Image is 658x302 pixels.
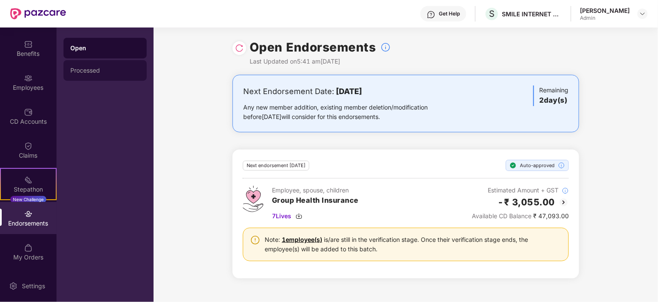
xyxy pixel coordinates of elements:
div: Employee, spouse, children [272,186,359,195]
div: Settings [19,282,48,290]
div: Next endorsement [DATE] [243,161,309,171]
div: [PERSON_NAME] [580,6,630,15]
div: Auto-approved [506,160,569,171]
span: S [489,9,495,19]
img: svg+xml;base64,PHN2ZyBpZD0iV2FybmluZ18tXzI0eDI0IiBkYXRhLW5hbWU9Ildhcm5pbmcgLSAyNHgyNCIgeG1sbnM9Im... [250,235,260,245]
img: svg+xml;base64,PHN2ZyBpZD0iU3RlcC1Eb25lLTE2eDE2IiB4bWxucz0iaHR0cDovL3d3dy53My5vcmcvMjAwMC9zdmciIH... [510,162,516,169]
img: svg+xml;base64,PHN2ZyBpZD0iRW1wbG95ZWVzIiB4bWxucz0iaHR0cDovL3d3dy53My5vcmcvMjAwMC9zdmciIHdpZHRoPS... [24,74,33,82]
div: Admin [580,15,630,21]
div: Last Updated on 5:41 am[DATE] [250,57,391,66]
div: Any new member addition, existing member deletion/modification before [DATE] will consider for th... [243,103,455,122]
h1: Open Endorsements [250,38,376,57]
img: svg+xml;base64,PHN2ZyB4bWxucz0iaHR0cDovL3d3dy53My5vcmcvMjAwMC9zdmciIHdpZHRoPSI0Ny43MTQiIGhlaWdodD... [243,186,263,212]
h2: -₹ 3,055.00 [498,195,555,209]
img: svg+xml;base64,PHN2ZyBpZD0iRG93bmxvYWQtMzJ4MzIiIHhtbG5zPSJodHRwOi8vd3d3LnczLm9yZy8yMDAwL3N2ZyIgd2... [296,213,302,220]
div: New Challenge [10,196,46,203]
div: Next Endorsement Date: [243,85,455,98]
div: SMILE INTERNET TECHNOLOGIES PRIVATE LIMITED [502,10,562,18]
img: New Pazcare Logo [10,8,66,19]
img: svg+xml;base64,PHN2ZyBpZD0iSW5mb18tXzMyeDMyIiBkYXRhLW5hbWU9IkluZm8gLSAzMngzMiIgeG1sbnM9Imh0dHA6Ly... [558,162,565,169]
img: svg+xml;base64,PHN2ZyBpZD0iQmVuZWZpdHMiIHhtbG5zPSJodHRwOi8vd3d3LnczLm9yZy8yMDAwL3N2ZyIgd2lkdGg9Ij... [24,40,33,49]
div: Processed [70,67,140,74]
img: svg+xml;base64,PHN2ZyBpZD0iSW5mb18tXzMyeDMyIiBkYXRhLW5hbWU9IkluZm8gLSAzMngzMiIgeG1sbnM9Imh0dHA6Ly... [380,42,391,52]
div: ₹ 47,093.00 [472,211,569,221]
img: svg+xml;base64,PHN2ZyBpZD0iRW5kb3JzZW1lbnRzIiB4bWxucz0iaHR0cDovL3d3dy53My5vcmcvMjAwMC9zdmciIHdpZH... [24,210,33,218]
img: svg+xml;base64,PHN2ZyBpZD0iTXlfT3JkZXJzIiBkYXRhLW5hbWU9Ik15IE9yZGVycyIgeG1sbnM9Imh0dHA6Ly93d3cudz... [24,244,33,252]
img: svg+xml;base64,PHN2ZyBpZD0iSGVscC0zMngzMiIgeG1sbnM9Imh0dHA6Ly93d3cudzMub3JnLzIwMDAvc3ZnIiB3aWR0aD... [427,10,435,19]
div: Get Help [439,10,460,17]
img: svg+xml;base64,PHN2ZyBpZD0iU2V0dGluZy0yMHgyMCIgeG1sbnM9Imh0dHA6Ly93d3cudzMub3JnLzIwMDAvc3ZnIiB3aW... [9,282,18,290]
img: svg+xml;base64,PHN2ZyBpZD0iUmVsb2FkLTMyeDMyIiB4bWxucz0iaHR0cDovL3d3dy53My5vcmcvMjAwMC9zdmciIHdpZH... [235,44,244,52]
b: [DATE] [336,87,362,96]
div: Note: is/are still in the verification stage. Once their verification stage ends, the employee(s)... [265,235,561,254]
img: svg+xml;base64,PHN2ZyBpZD0iQ2xhaW0iIHhtbG5zPSJodHRwOi8vd3d3LnczLm9yZy8yMDAwL3N2ZyIgd2lkdGg9IjIwIi... [24,142,33,150]
div: Remaining [533,85,568,106]
a: 1 employee(s) [282,236,322,243]
img: svg+xml;base64,PHN2ZyBpZD0iRHJvcGRvd24tMzJ4MzIiIHhtbG5zPSJodHRwOi8vd3d3LnczLm9yZy8yMDAwL3N2ZyIgd2... [639,10,646,17]
div: Stepathon [1,185,56,194]
img: svg+xml;base64,PHN2ZyBpZD0iQ0RfQWNjb3VudHMiIGRhdGEtbmFtZT0iQ0QgQWNjb3VudHMiIHhtbG5zPSJodHRwOi8vd3... [24,108,33,116]
div: Estimated Amount + GST [472,186,569,195]
h3: 2 day(s) [539,95,568,106]
div: Open [70,44,140,52]
img: svg+xml;base64,PHN2ZyB4bWxucz0iaHR0cDovL3d3dy53My5vcmcvMjAwMC9zdmciIHdpZHRoPSIyMSIgaGVpZ2h0PSIyMC... [24,176,33,184]
img: svg+xml;base64,PHN2ZyBpZD0iSW5mb18tXzMyeDMyIiBkYXRhLW5hbWU9IkluZm8gLSAzMngzMiIgeG1sbnM9Imh0dHA6Ly... [562,187,569,194]
img: svg+xml;base64,PHN2ZyBpZD0iQmFjay0yMHgyMCIgeG1sbnM9Imh0dHA6Ly93d3cudzMub3JnLzIwMDAvc3ZnIiB3aWR0aD... [558,197,569,207]
h3: Group Health Insurance [272,195,359,206]
span: Available CD Balance [472,212,531,220]
span: 7 Lives [272,211,291,221]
